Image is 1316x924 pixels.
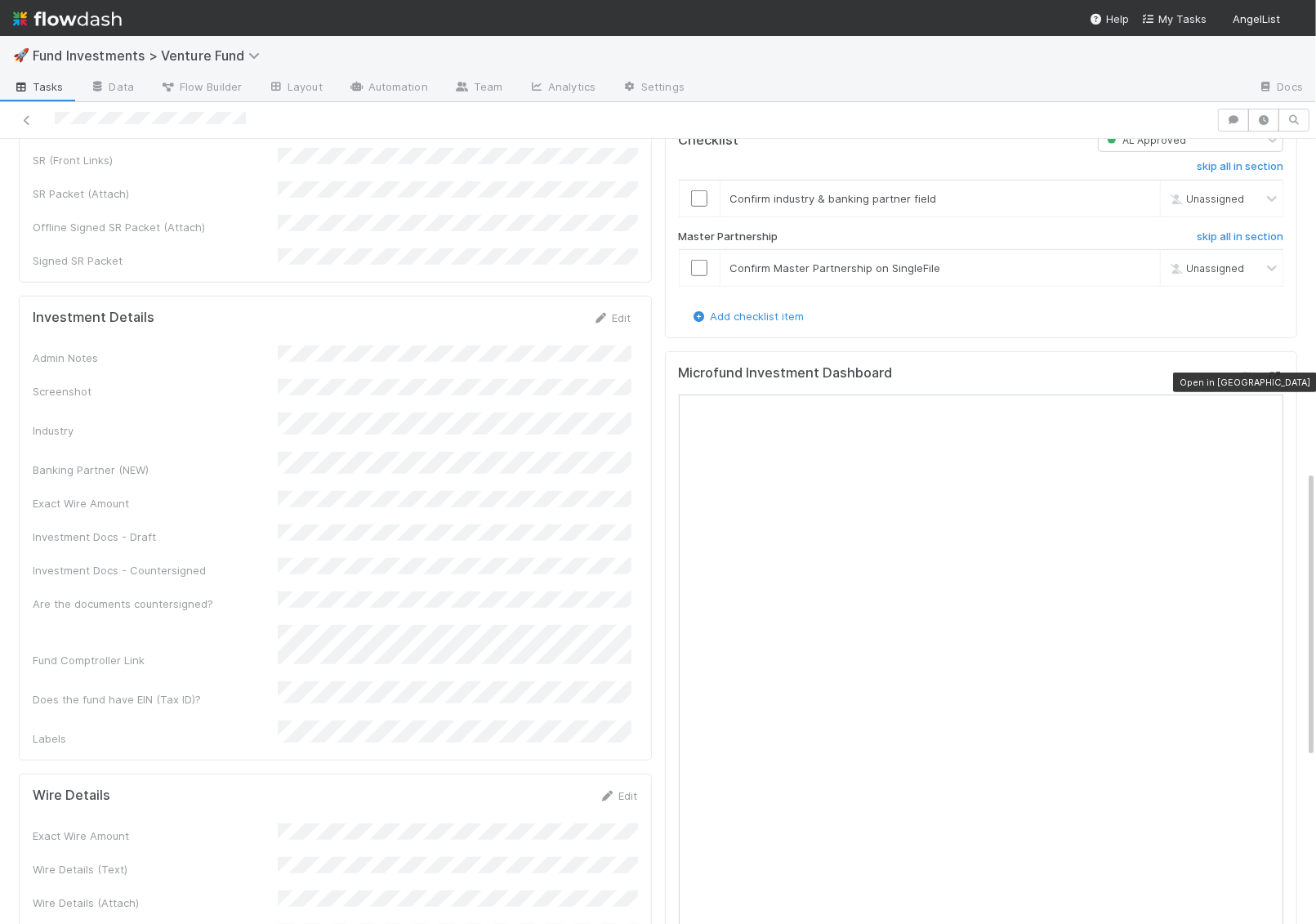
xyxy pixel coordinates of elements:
a: Flow Builder [147,75,255,101]
div: SR Packet (Attach) [33,185,278,202]
a: Data [77,75,147,101]
span: AL Approved [1104,134,1186,146]
span: Flow Builder [160,78,242,95]
div: Exact Wire Amount [33,495,278,511]
div: Banking Partner (NEW) [33,462,278,478]
a: Layout [255,75,336,101]
div: Does the fund have EIN (Tax ID)? [33,691,278,708]
img: avatar_041b9f3e-9684-4023-b9b7-2f10de55285d.png [1287,11,1303,28]
div: Investment Docs - Draft [33,529,278,545]
h6: skip all in section [1197,230,1283,243]
div: Labels [33,730,278,747]
a: Docs [1245,75,1316,101]
div: Exact Wire Amount [33,828,278,844]
a: skip all in section [1197,160,1283,180]
div: SR (Front Links) [33,152,278,168]
span: Fund Investments > Venture Fund [33,47,268,64]
span: Tasks [13,78,64,95]
h5: Checklist [679,132,739,149]
a: Analytics [515,75,609,101]
h5: Wire Details [33,788,110,804]
h5: Investment Details [33,310,154,326]
span: AngelList [1233,12,1280,25]
div: Screenshot [33,383,278,400]
a: Edit [593,311,631,324]
div: Help [1090,11,1129,27]
div: Are the documents countersigned? [33,596,278,612]
img: logo-inverted-e16ddd16eac7371096b0.svg [13,5,122,33]
span: Unassigned [1167,262,1244,275]
a: Edit [600,789,638,802]
a: Settings [609,75,698,101]
span: Confirm Master Partnership on SingleFile [730,261,941,275]
h6: skip all in section [1197,160,1283,173]
div: Admin Notes [33,350,278,366]
a: Team [441,75,515,101]
div: Industry [33,422,278,439]
h6: Master Partnership [679,230,778,243]
a: Add checklist item [691,310,805,323]
a: Automation [336,75,441,101]
a: My Tasks [1142,11,1207,27]
div: Wire Details (Text) [33,861,278,877]
div: Offline Signed SR Packet (Attach) [33,219,278,235]
span: My Tasks [1142,12,1207,25]
span: 🚀 [13,48,29,62]
div: Investment Docs - Countersigned [33,562,278,578]
div: Wire Details (Attach) [33,895,278,911]
span: Unassigned [1167,193,1244,205]
h5: Microfund Investment Dashboard [679,365,893,382]
span: Confirm industry & banking partner field [730,192,937,205]
div: Fund Comptroller Link [33,652,278,668]
a: skip all in section [1197,230,1283,250]
div: Signed SR Packet [33,252,278,269]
